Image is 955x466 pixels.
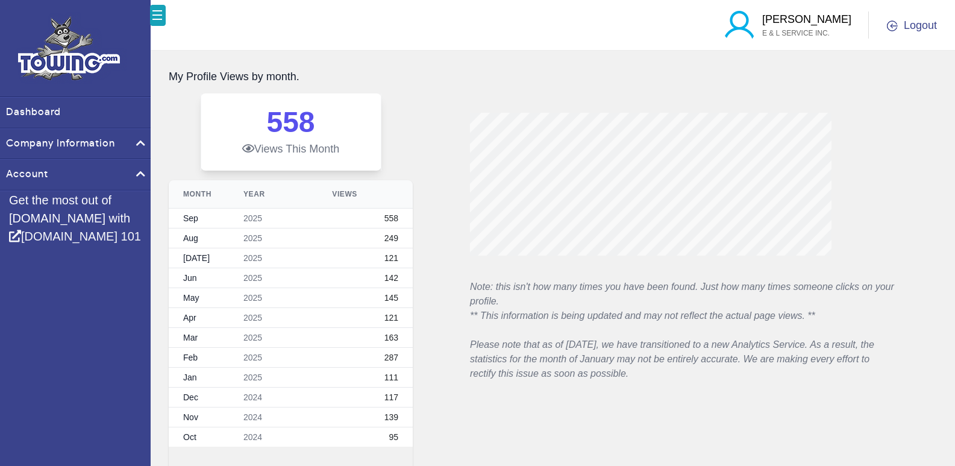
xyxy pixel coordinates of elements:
[183,190,211,198] strong: Month
[318,228,413,248] td: 249
[12,12,127,84] img: logo.png
[318,328,413,348] td: 163
[169,328,229,348] td: Mar
[318,288,413,308] td: 145
[169,388,229,408] td: Dec
[470,339,874,379] span: Please note that as of [DATE], we have transitioned to a new Analytics Service. As a result, the ...
[169,248,229,268] td: [DATE]
[229,209,318,228] td: 2025
[318,408,413,427] td: 139
[229,348,318,368] td: 2025
[229,368,318,388] td: 2025
[318,388,413,408] td: 117
[169,308,229,328] td: Apr
[470,282,894,379] i: Note: this isn't how many times you have been found. Just how many times someone clicks on your p...
[762,11,851,28] p: [PERSON_NAME]
[229,308,318,328] td: 2025
[762,11,851,37] a: [PERSON_NAME] E & L SERVICE INC.
[762,29,830,37] span: E & L SERVICE INC.
[169,268,229,288] td: Jun
[169,368,229,388] td: Jan
[169,427,229,447] td: Oct
[229,388,318,408] td: 2024
[318,268,413,288] td: 142
[318,308,413,328] td: 121
[318,348,413,368] td: 287
[169,288,229,308] td: May
[332,190,357,198] strong: Views
[216,142,366,156] dt: Views This Month
[318,427,413,447] td: 95
[722,10,762,44] img: blue-user.png
[169,348,229,368] td: Feb
[169,69,937,84] h3: My Profile Views by month.
[318,209,413,228] td: 558
[887,20,898,31] img: OGOUT.png
[318,368,413,388] td: 111
[229,248,318,268] td: 2025
[904,18,937,33] span: Logout
[318,248,413,268] td: 121
[9,230,141,243] a: [DOMAIN_NAME] 101
[229,228,318,248] td: 2025
[216,108,366,137] dd: 558
[169,408,229,427] td: Nov
[169,209,229,228] td: Sep
[229,268,318,288] td: 2025
[229,427,318,447] td: 2024
[243,190,265,198] strong: Year
[169,228,229,248] td: Aug
[229,408,318,427] td: 2024
[229,288,318,308] td: 2025
[229,328,318,348] td: 2025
